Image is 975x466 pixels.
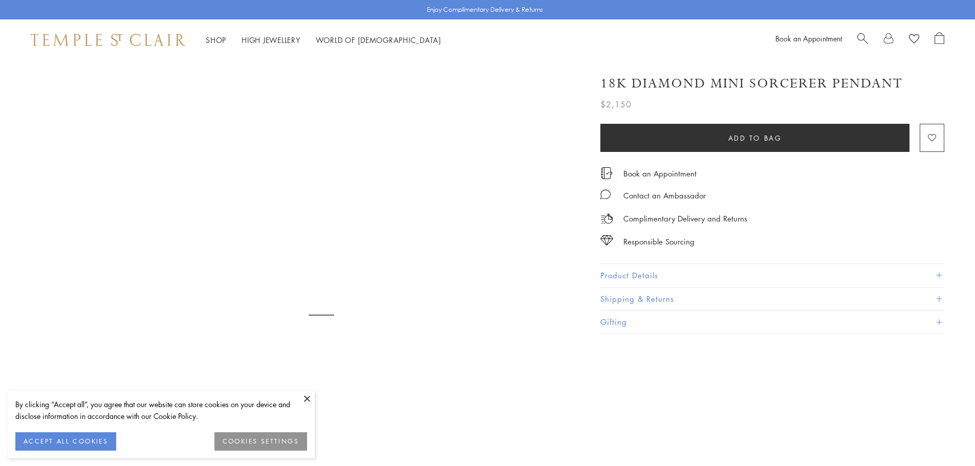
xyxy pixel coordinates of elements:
[857,32,868,48] a: Search
[242,35,300,45] a: High JewelleryHigh Jewellery
[600,310,944,334] button: Gifting
[600,167,613,179] img: icon_appointment.svg
[206,35,226,45] a: ShopShop
[600,212,613,225] img: icon_delivery.svg
[623,168,697,179] a: Book an Appointment
[600,287,944,310] button: Shipping & Returns
[206,34,441,47] nav: Main navigation
[600,264,944,287] button: Product Details
[214,432,307,451] button: COOKIES SETTINGS
[909,32,919,48] a: View Wishlist
[623,212,747,225] p: Complimentary Delivery and Returns
[600,75,903,93] h1: 18K Diamond Mini Sorcerer Pendant
[935,32,944,48] a: Open Shopping Bag
[623,189,706,202] div: Contact an Ambassador
[316,35,441,45] a: World of [DEMOGRAPHIC_DATA]World of [DEMOGRAPHIC_DATA]
[31,34,185,46] img: Temple St. Clair
[15,398,307,422] div: By clicking “Accept all”, you agree that our website can store cookies on your device and disclos...
[600,98,632,111] span: $2,150
[427,5,543,15] p: Enjoy Complimentary Delivery & Returns
[728,132,782,144] span: Add to bag
[775,33,842,43] a: Book an Appointment
[15,432,116,451] button: ACCEPT ALL COOKIES
[600,124,909,152] button: Add to bag
[623,235,695,248] div: Responsible Sourcing
[600,235,613,246] img: icon_sourcing.svg
[600,189,611,199] img: MessageIcon-01_2.svg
